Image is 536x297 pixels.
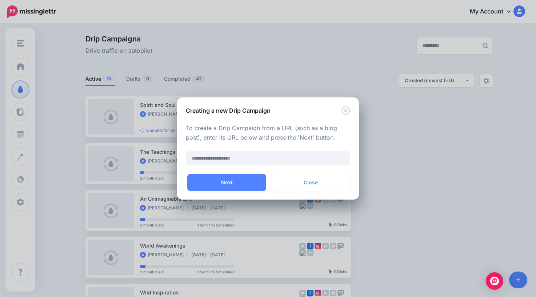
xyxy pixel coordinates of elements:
h5: Creating a new Drip Campaign [186,106,271,115]
button: Close [271,174,350,191]
p: To create a Drip Campaign from a URL (such as a blog post), enter its URL below and press the 'Ne... [186,124,350,143]
button: Next [187,174,266,191]
button: Close [341,106,350,115]
div: Open Intercom Messenger [486,272,503,290]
